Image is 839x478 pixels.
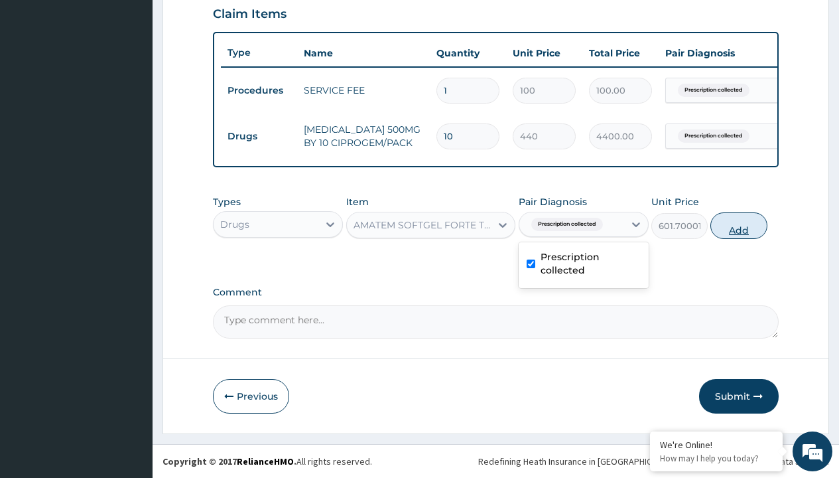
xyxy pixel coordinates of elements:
[354,218,493,232] div: AMATEM SOFTGEL FORTE TABLETS 80/480/PACK
[346,195,369,208] label: Item
[69,74,223,92] div: Chat with us now
[651,195,699,208] label: Unit Price
[213,7,287,22] h3: Claim Items
[153,444,839,478] footer: All rights reserved.
[213,379,289,414] button: Previous
[582,40,659,66] th: Total Price
[218,7,249,39] div: Minimize live chat window
[659,40,805,66] th: Pair Diagnosis
[25,66,54,100] img: d_794563401_company_1708531726252_794563401
[237,455,294,467] a: RelianceHMO
[531,218,603,231] span: Prescription collected
[297,116,430,156] td: [MEDICAL_DATA] 500MG BY 10 CIPROGEM/PACK
[220,218,249,231] div: Drugs
[162,455,296,467] strong: Copyright © 2017 .
[430,40,506,66] th: Quantity
[221,124,297,149] td: Drugs
[710,212,767,239] button: Add
[678,84,749,97] span: Prescription collected
[660,439,773,451] div: We're Online!
[77,150,183,284] span: We're online!
[221,40,297,65] th: Type
[519,195,587,208] label: Pair Diagnosis
[678,129,749,143] span: Prescription collected
[297,40,430,66] th: Name
[297,77,430,104] td: SERVICE FEE
[660,453,773,464] p: How may I help you today?
[478,455,829,468] div: Redefining Heath Insurance in [GEOGRAPHIC_DATA] using Telemedicine and Data Science!
[213,197,241,208] label: Types
[213,287,779,298] label: Comment
[699,379,779,414] button: Submit
[221,78,297,103] td: Procedures
[7,329,253,375] textarea: Type your message and hit 'Enter'
[506,40,582,66] th: Unit Price
[541,250,641,277] label: Prescription collected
